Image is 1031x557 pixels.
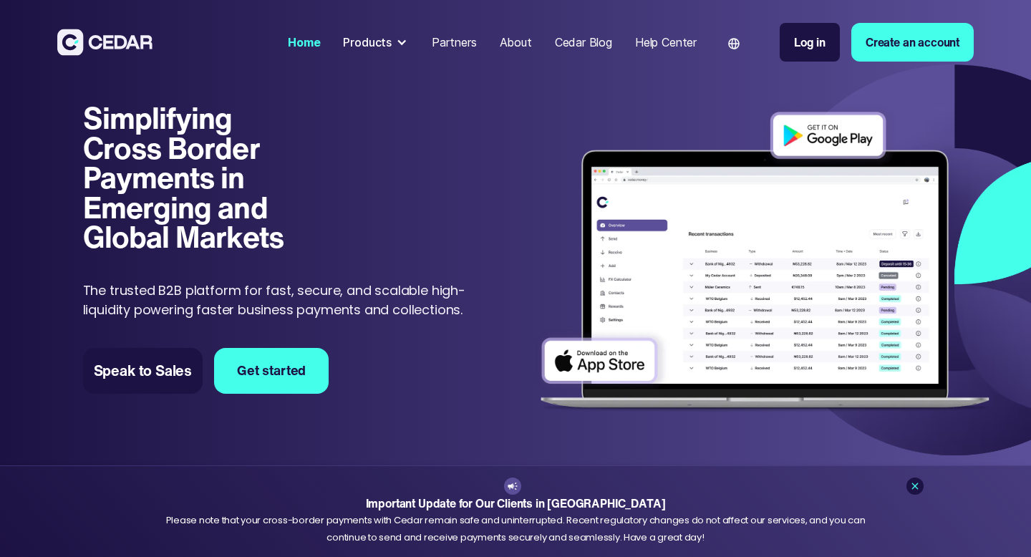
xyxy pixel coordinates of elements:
div: Partners [432,34,477,51]
div: About [500,34,532,51]
div: Help Center [635,34,697,51]
h1: Simplifying Cross Border Payments in Emerging and Global Markets [83,103,317,252]
img: world icon [728,38,740,49]
div: Products [337,28,415,57]
div: Home [288,34,320,51]
a: Speak to Sales [83,348,203,394]
a: Create an account [851,23,974,62]
a: Partners [426,26,483,58]
div: Cedar Blog [555,34,612,51]
a: Help Center [629,26,702,58]
div: Log in [794,34,826,51]
a: About [494,26,538,58]
a: Log in [780,23,840,62]
a: Home [282,26,326,58]
img: Dashboard of transactions [531,103,999,422]
a: Get started [214,348,329,394]
a: Cedar Blog [549,26,618,58]
p: The trusted B2B platform for fast, secure, and scalable high-liquidity powering faster business p... [83,281,473,319]
div: Products [343,34,392,51]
